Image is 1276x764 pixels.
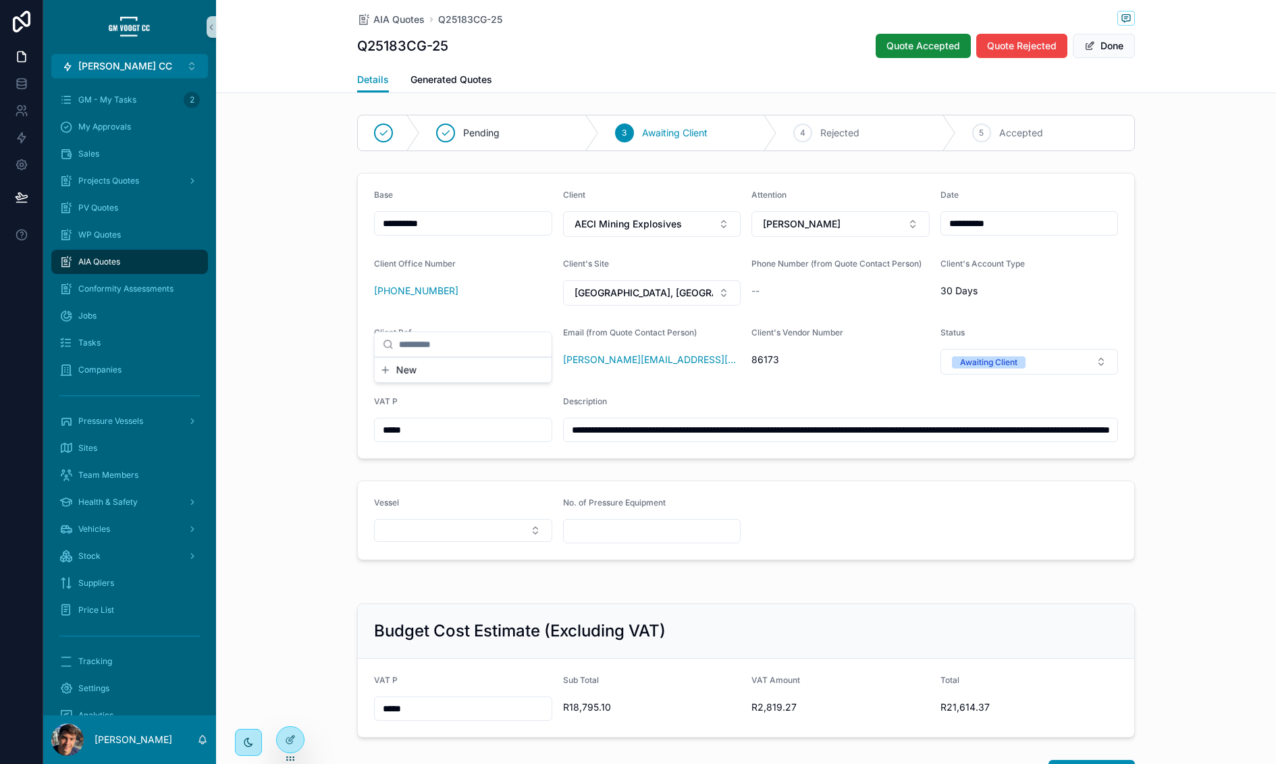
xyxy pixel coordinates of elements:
span: VAT Amount [751,675,800,685]
button: Select Button [563,211,741,237]
span: Total [940,675,959,685]
button: Quote Accepted [876,34,971,58]
span: Accepted [999,126,1043,140]
span: Tasks [78,337,101,348]
a: Generated Quotes [410,67,492,94]
button: New [380,363,546,377]
span: New [396,363,417,377]
a: Sales [51,142,208,166]
div: Awaiting Client [960,356,1017,369]
span: Quote Rejected [987,39,1057,53]
a: AIA Quotes [51,250,208,274]
span: Quote Accepted [886,39,960,53]
span: Vessel [374,497,399,508]
span: -- [751,284,760,298]
span: Sites [78,443,97,454]
a: Settings [51,676,208,701]
span: Email (from Quote Contact Person) [563,327,697,337]
h2: Budget Cost Estimate (Excluding VAT) [374,620,666,642]
span: R2,819.27 [751,701,930,714]
span: Sub Total [563,675,599,685]
a: Suppliers [51,571,208,595]
img: App logo [108,16,151,38]
span: Description [563,396,607,406]
span: Tracking [78,656,112,667]
button: Select Button [940,349,1119,375]
span: Companies [78,364,122,375]
span: 4 [800,128,805,138]
span: 3 [622,128,627,138]
a: Projects Quotes [51,169,208,193]
a: GM - My Tasks2 [51,88,208,112]
button: Select Button [563,280,741,306]
span: Pending [463,126,500,140]
span: Client Ref [374,327,412,337]
span: [PERSON_NAME] [763,217,841,231]
a: Analytics [51,703,208,728]
a: Stock [51,544,208,568]
span: PV Quotes [78,202,118,213]
span: Jobs [78,310,97,321]
div: 2 [184,92,200,108]
p: [PERSON_NAME] [95,733,172,746]
span: Settings [78,683,109,694]
h1: Q25183CG-25 [357,36,448,55]
a: Tracking [51,649,208,674]
span: Vehicles [78,524,110,535]
span: Team Members [78,470,138,481]
span: Pressure Vessels [78,416,143,427]
span: Phone Number (from Quote Contact Person) [751,258,922,269]
span: R21,614.37 [940,701,1119,714]
span: 86173 [751,353,930,366]
a: Companies [51,358,208,382]
span: Projects Quotes [78,175,139,186]
span: Attention [751,190,787,200]
span: AIA Quotes [78,256,120,267]
button: Select Button [374,519,552,542]
a: Pressure Vessels [51,409,208,433]
span: Health & Safety [78,497,138,508]
span: Stock [78,551,101,562]
span: WP Quotes [78,229,121,240]
span: Base [374,190,393,200]
a: [PHONE_NUMBER] [374,284,458,298]
span: Sales [78,148,99,159]
a: [PERSON_NAME][EMAIL_ADDRESS][DOMAIN_NAME] [563,353,741,366]
span: Analytics [78,710,113,721]
button: Select Button [51,54,208,78]
span: Rejected [820,126,859,140]
span: Client's Vendor Number [751,327,843,337]
span: Client [563,190,585,200]
span: AIA Quotes [373,13,425,26]
span: GM - My Tasks [78,94,136,105]
span: 5 [979,128,984,138]
a: AIA Quotes [357,13,425,26]
span: Client Office Number [374,258,456,269]
button: Select Button [751,211,930,237]
span: VAT P [374,396,398,406]
span: [PERSON_NAME] CC [78,59,172,73]
span: VAT P [374,675,398,685]
span: [GEOGRAPHIC_DATA], [GEOGRAPHIC_DATA], [GEOGRAPHIC_DATA] [575,286,714,300]
a: Jobs [51,304,208,328]
span: Generated Quotes [410,73,492,86]
a: Health & Safety [51,490,208,514]
a: Sites [51,436,208,460]
a: PV Quotes [51,196,208,220]
span: Client's Site [563,258,609,269]
a: Price List [51,598,208,622]
span: Conformity Assessments [78,283,174,294]
a: My Approvals [51,115,208,139]
span: Price List [78,605,114,616]
span: Awaiting Client [642,126,708,140]
span: AECI Mining Explosives [575,217,682,231]
a: Team Members [51,463,208,487]
span: 30 Days [940,284,1119,298]
a: Q25183CG-25 [438,13,502,26]
a: Details [357,67,389,93]
button: Done [1073,34,1135,58]
span: Client's Account Type [940,258,1025,269]
a: Tasks [51,331,208,355]
span: Suppliers [78,578,114,589]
